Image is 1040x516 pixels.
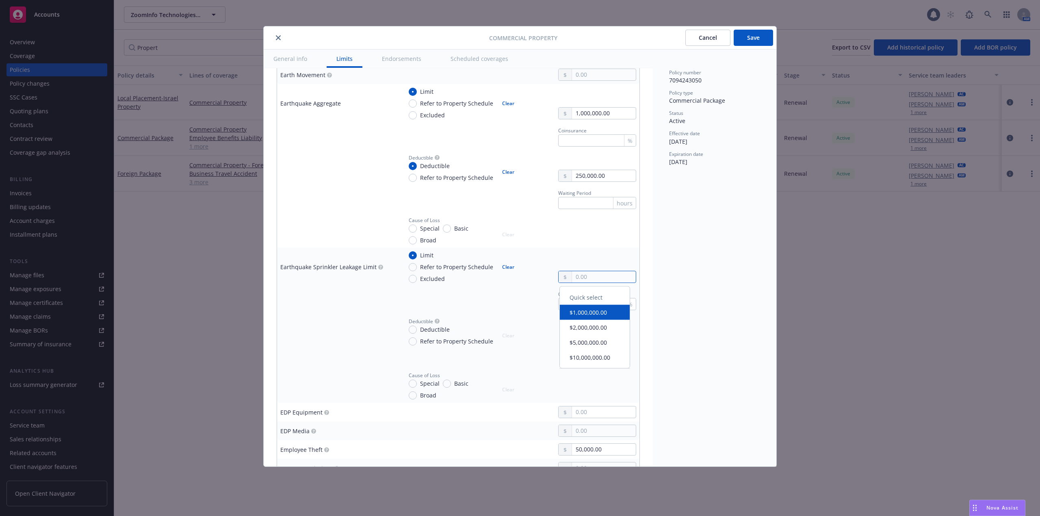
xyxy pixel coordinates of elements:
[409,275,417,283] input: Excluded
[970,500,980,516] div: Drag to move
[443,225,451,233] input: Basic
[572,69,636,80] input: 0.00
[420,274,445,283] span: Excluded
[669,117,685,125] span: Active
[409,263,417,271] input: Refer to Property Schedule
[409,391,417,399] input: Broad
[628,136,633,145] span: %
[327,50,362,68] button: Limits
[409,217,440,224] span: Cause of Loss
[685,30,730,46] button: Cancel
[560,320,630,335] button: $2,000,000.00
[420,263,493,271] span: Refer to Property Schedule
[280,263,377,271] div: Earthquake Sprinkler Leakage Limit
[409,236,417,244] input: Broad
[669,76,702,84] span: 7094243050
[420,337,493,345] span: Refer to Property Schedule
[669,69,701,76] span: Policy number
[572,108,636,119] input: 0.00
[264,50,317,68] button: General info
[669,130,700,137] span: Effective date
[489,34,557,42] span: Commercial Property
[409,326,417,334] input: Deductible
[669,110,683,117] span: Status
[497,261,519,273] button: Clear
[409,162,417,170] input: Deductible
[409,372,440,379] span: Cause of Loss
[560,290,630,305] div: Quick select
[372,50,431,68] button: Endorsements
[558,127,587,134] span: Coinsurance
[443,380,451,388] input: Basic
[669,97,725,104] span: Commercial Package
[669,151,703,158] span: Expiration date
[280,408,323,417] div: EDP Equipment
[497,166,519,177] button: Clear
[441,50,518,68] button: Scheduled coverages
[628,300,633,309] span: %
[409,251,417,259] input: Limit
[420,111,445,119] span: Excluded
[280,99,341,108] div: Earthquake Aggregate
[572,425,636,436] input: 0.00
[986,504,1018,511] span: Nova Assist
[409,99,417,108] input: Refer to Property Schedule
[420,236,436,244] span: Broad
[454,379,468,388] span: Basic
[280,464,333,473] div: Errors & Omissions
[409,154,433,161] span: Deductible
[572,462,636,474] input: 0.00
[420,251,433,259] span: Limit
[969,500,1025,516] button: Nova Assist
[617,199,633,207] span: hours
[420,173,493,182] span: Refer to Property Schedule
[409,174,417,182] input: Refer to Property Schedule
[409,225,417,233] input: Special
[420,391,436,399] span: Broad
[409,380,417,388] input: Special
[409,111,417,119] input: Excluded
[420,87,433,96] span: Limit
[558,291,587,298] span: Coinsurance
[409,318,433,325] span: Deductible
[273,33,283,43] button: close
[420,162,450,170] span: Deductible
[560,305,630,320] button: $1,000,000.00
[420,379,440,388] span: Special
[572,406,636,418] input: 0.00
[572,271,636,283] input: 0.00
[497,98,519,109] button: Clear
[420,325,450,334] span: Deductible
[558,190,591,196] span: Waiting Period
[560,335,630,350] button: $5,000,000.00
[280,71,325,79] div: Earth Movement
[420,224,440,233] span: Special
[454,224,468,233] span: Basic
[280,427,310,435] div: EDP Media
[572,170,636,181] input: 0.00
[669,89,693,96] span: Policy type
[669,158,687,166] span: [DATE]
[734,30,773,46] button: Save
[420,99,493,108] span: Refer to Property Schedule
[669,138,687,145] span: [DATE]
[409,337,417,345] input: Refer to Property Schedule
[409,88,417,96] input: Limit
[560,350,630,365] button: $10,000,000.00
[280,445,323,454] div: Employee Theft
[572,444,636,455] input: 0.00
